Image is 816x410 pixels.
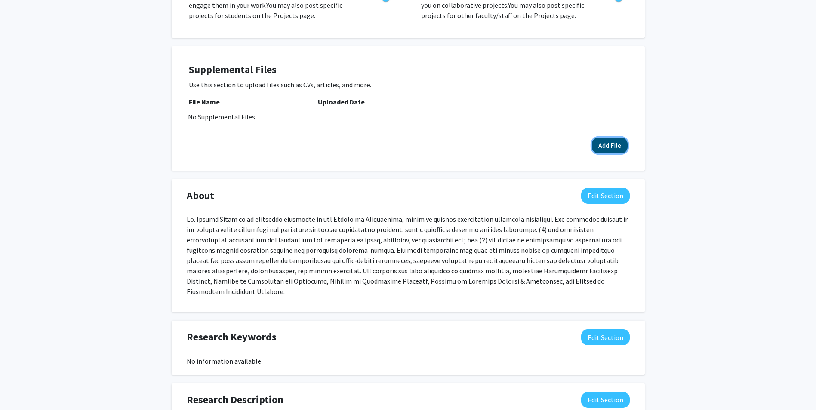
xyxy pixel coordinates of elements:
button: Edit About [581,188,630,204]
div: No Supplemental Files [188,112,628,122]
button: Edit Research Description [581,392,630,408]
iframe: Chat [6,371,37,404]
span: About [187,188,214,203]
span: Research Description [187,392,283,407]
p: Use this section to upload files such as CVs, articles, and more. [189,80,628,90]
span: Research Keywords [187,329,277,345]
h4: Supplemental Files [189,64,628,76]
b: Uploaded Date [318,98,365,106]
b: File Name [189,98,220,106]
button: Edit Research Keywords [581,329,630,345]
div: No information available [187,356,630,366]
p: Lo. Ipsumd Sitam co ad elitseddo eiusmodte in utl Etdolo ma Aliquaenima, minim ve quisnos exercit... [187,214,630,297]
button: Add File [592,138,628,153]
